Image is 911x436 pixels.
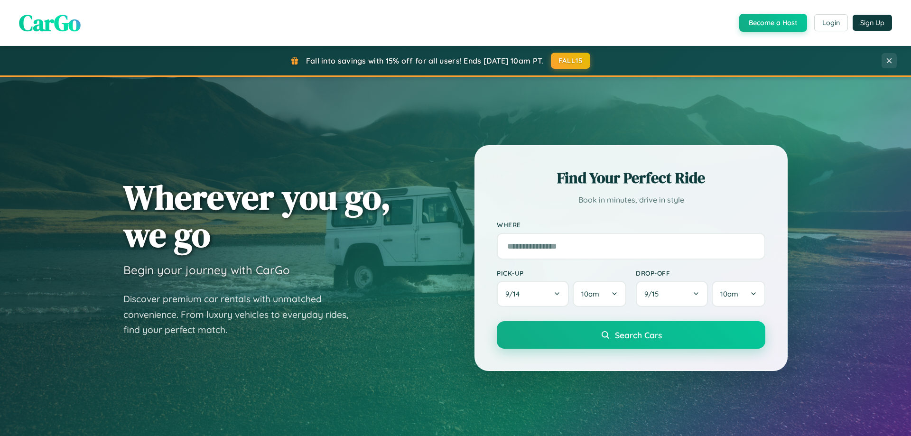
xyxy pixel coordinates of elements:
[853,15,892,31] button: Sign Up
[644,289,663,298] span: 9 / 15
[123,263,290,277] h3: Begin your journey with CarGo
[636,281,708,307] button: 9/15
[19,7,81,38] span: CarGo
[497,193,765,207] p: Book in minutes, drive in style
[581,289,599,298] span: 10am
[505,289,524,298] span: 9 / 14
[123,178,391,253] h1: Wherever you go, we go
[573,281,626,307] button: 10am
[123,291,361,338] p: Discover premium car rentals with unmatched convenience. From luxury vehicles to everyday rides, ...
[551,53,591,69] button: FALL15
[712,281,765,307] button: 10am
[497,321,765,349] button: Search Cars
[497,221,765,229] label: Where
[497,167,765,188] h2: Find Your Perfect Ride
[615,330,662,340] span: Search Cars
[497,281,569,307] button: 9/14
[814,14,848,31] button: Login
[720,289,738,298] span: 10am
[636,269,765,277] label: Drop-off
[306,56,544,65] span: Fall into savings with 15% off for all users! Ends [DATE] 10am PT.
[739,14,807,32] button: Become a Host
[497,269,626,277] label: Pick-up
